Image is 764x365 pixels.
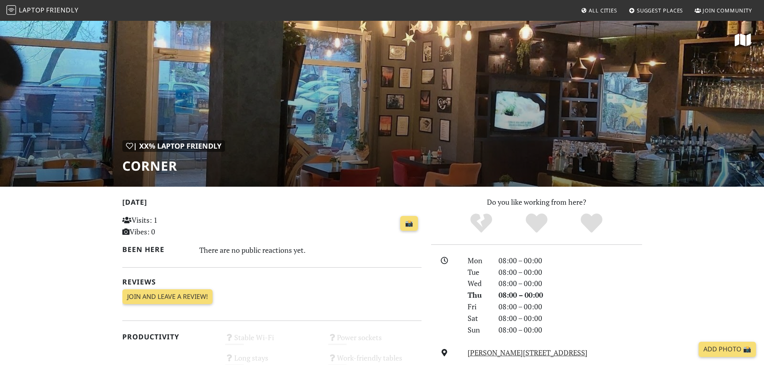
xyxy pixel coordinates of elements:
[564,212,619,234] div: Definitely!
[509,212,564,234] div: Yes
[463,324,493,336] div: Sun
[494,289,647,301] div: 08:00 – 00:00
[468,348,588,357] a: [PERSON_NAME][STREET_ADDRESS]
[463,301,493,313] div: Fri
[691,3,755,18] a: Join Community
[703,7,752,14] span: Join Community
[463,313,493,324] div: Sat
[454,212,509,234] div: No
[494,313,647,324] div: 08:00 – 00:00
[494,301,647,313] div: 08:00 – 00:00
[6,4,79,18] a: LaptopFriendly LaptopFriendly
[494,324,647,336] div: 08:00 – 00:00
[463,255,493,266] div: Mon
[19,6,45,14] span: Laptop
[122,198,422,210] h2: [DATE]
[400,216,418,231] a: 📸
[431,196,642,208] p: Do you like working from here?
[494,266,647,278] div: 08:00 – 00:00
[463,278,493,289] div: Wed
[494,278,647,289] div: 08:00 – 00:00
[122,158,225,173] h1: Corner
[637,7,683,14] span: Suggest Places
[122,289,213,305] a: Join and leave a review!
[122,140,225,152] div: | XX% Laptop Friendly
[494,255,647,266] div: 08:00 – 00:00
[323,331,426,351] div: Power sockets
[122,278,422,286] h2: Reviews
[122,333,216,341] h2: Productivity
[199,244,422,256] div: There are no public reactions yet.
[122,214,216,238] p: Visits: 1 Vibes: 0
[699,342,756,357] a: Add Photo 📸
[122,245,190,254] h2: Been here
[589,7,617,14] span: All Cities
[578,3,620,18] a: All Cities
[463,266,493,278] div: Tue
[46,6,78,14] span: Friendly
[463,289,493,301] div: Thu
[6,5,16,15] img: LaptopFriendly
[626,3,687,18] a: Suggest Places
[220,331,323,351] div: Stable Wi-Fi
